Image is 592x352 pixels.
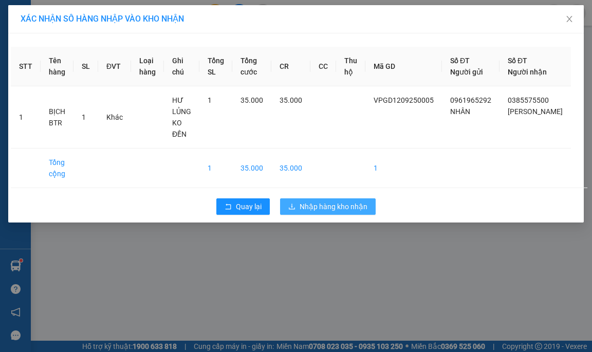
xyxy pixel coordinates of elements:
[4,6,49,51] img: logo
[41,86,73,149] td: BỊCH BTR
[450,68,483,76] span: Người gửi
[365,47,442,86] th: Mã GD
[280,96,302,104] span: 35.000
[374,96,434,104] span: VPGD1209250005
[271,149,310,188] td: 35.000
[98,47,131,86] th: ĐVT
[232,47,271,86] th: Tổng cước
[41,149,73,188] td: Tổng cộng
[365,149,442,188] td: 1
[11,86,41,149] td: 1
[310,47,336,86] th: CC
[280,198,376,215] button: downloadNhập hàng kho nhận
[199,47,232,86] th: Tổng SL
[565,15,573,23] span: close
[164,47,199,86] th: Ghi chú
[98,86,131,149] td: Khác
[81,46,126,52] span: Hotline: 19001152
[508,107,563,116] span: [PERSON_NAME]
[11,47,41,86] th: STT
[232,149,271,188] td: 35.000
[300,201,367,212] span: Nhập hàng kho nhận
[28,55,126,64] span: -----------------------------------------
[450,96,491,104] span: 0961965292
[236,201,262,212] span: Quay lại
[3,66,107,72] span: [PERSON_NAME]:
[81,31,141,44] span: 01 Võ Văn Truyện, KP.1, Phường 2
[508,96,549,104] span: 0385575500
[131,47,164,86] th: Loại hàng
[271,47,310,86] th: CR
[216,198,270,215] button: rollbackQuay lại
[21,14,184,24] span: XÁC NHẬN SỐ HÀNG NHẬP VÀO KHO NHẬN
[73,47,98,86] th: SL
[508,68,547,76] span: Người nhận
[3,75,63,81] span: In ngày:
[225,203,232,211] span: rollback
[450,57,470,65] span: Số ĐT
[81,6,141,14] strong: ĐỒNG PHƯỚC
[336,47,365,86] th: Thu hộ
[240,96,263,104] span: 35.000
[82,113,86,121] span: 1
[23,75,63,81] span: 08:14:08 [DATE]
[555,5,584,34] button: Close
[450,107,470,116] span: NHÂN
[81,16,138,29] span: Bến xe [GEOGRAPHIC_DATA]
[51,65,107,73] span: VPLV1209250001
[172,96,191,138] span: HƯ LỦNG KO ĐỀN
[41,47,73,86] th: Tên hàng
[508,57,527,65] span: Số ĐT
[288,203,295,211] span: download
[208,96,212,104] span: 1
[199,149,232,188] td: 1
